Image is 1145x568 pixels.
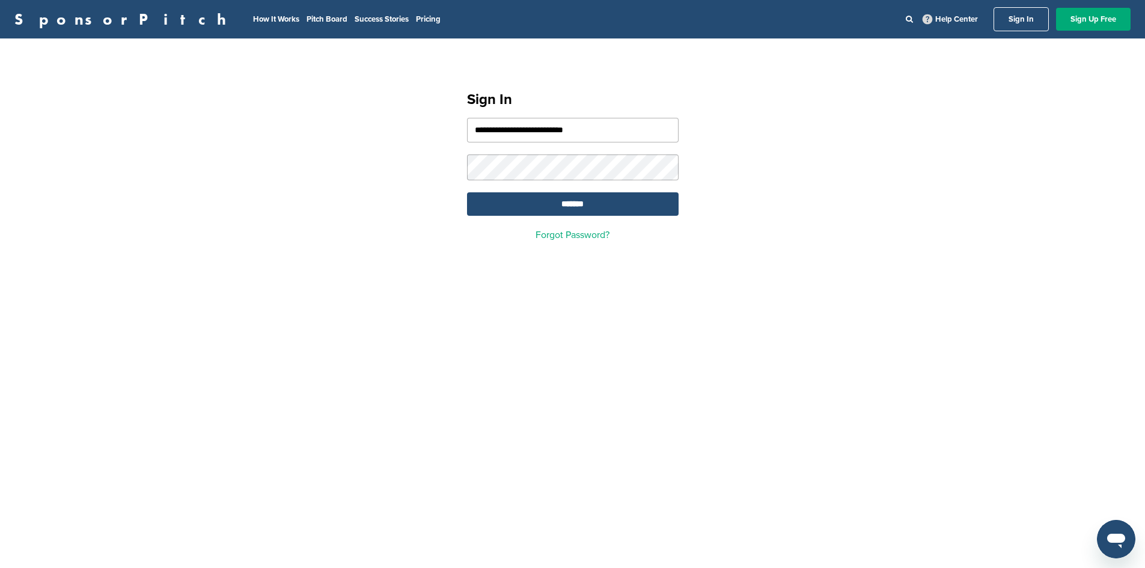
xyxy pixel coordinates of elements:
[416,14,441,24] a: Pricing
[355,14,409,24] a: Success Stories
[994,7,1049,31] a: Sign In
[14,11,234,27] a: SponsorPitch
[536,229,609,241] a: Forgot Password?
[253,14,299,24] a: How It Works
[1056,8,1131,31] a: Sign Up Free
[920,12,980,26] a: Help Center
[467,89,679,111] h1: Sign In
[307,14,347,24] a: Pitch Board
[1097,520,1135,558] iframe: Button to launch messaging window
